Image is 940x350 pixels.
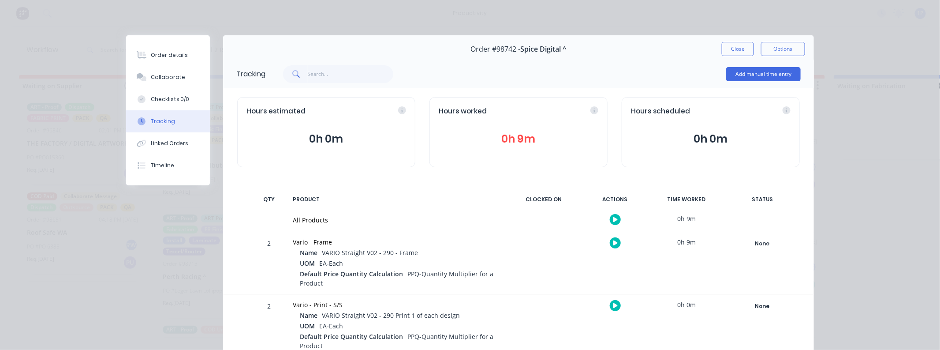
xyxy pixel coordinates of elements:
div: Collaborate [151,73,186,81]
button: Options [761,42,805,56]
div: PRODUCT [287,190,505,209]
span: UOM [300,259,315,268]
div: Vario - Print - S/S [293,300,500,309]
button: 0h 9m [439,131,598,147]
span: EA-Each [319,322,343,330]
button: 0h 0m [246,131,406,147]
span: Name [300,248,317,257]
div: None [731,301,794,312]
div: 0h 9m [653,209,720,229]
span: Default Price Quantity Calculation [300,269,403,278]
div: Tracking [151,117,175,125]
div: Checklists 0/0 [151,95,190,103]
div: Timeline [151,162,174,169]
span: VARIO Straight V02 - 290 Print 1 of each design [322,311,460,320]
span: Hours worked [439,106,487,117]
span: Spice Digital ^ [520,45,567,53]
span: UOM [300,321,315,331]
div: Vario - Frame [293,237,500,247]
button: Tracking [126,110,210,132]
input: Search... [308,65,394,83]
div: Order details [151,51,188,59]
span: VARIO Straight V02 - 290 - Frame [322,248,418,257]
div: QTY [256,190,282,209]
div: Tracking [236,69,265,79]
div: TIME WORKED [653,190,720,209]
span: Default Price Quantity Calculation [300,332,403,341]
button: Checklists 0/0 [126,88,210,110]
span: Order #98742 - [470,45,520,53]
button: Timeline [126,154,210,177]
span: Name [300,311,317,320]
span: EA-Each [319,259,343,267]
div: 0h 9m [653,232,720,252]
button: Close [722,42,754,56]
div: STATUS [725,190,800,209]
div: CLOCKED ON [511,190,577,209]
span: PPQ-Quantity Multiplier for a Product [300,270,493,287]
div: Linked Orders [151,139,189,147]
div: 2 [256,233,282,294]
span: Hours scheduled [631,106,690,117]
button: None [730,300,795,312]
button: Order details [126,44,210,66]
span: Hours estimated [246,106,306,117]
button: None [730,237,795,250]
button: 0h 0m [631,131,791,147]
div: None [731,238,794,249]
button: Collaborate [126,66,210,88]
button: Add manual time entry [726,67,801,81]
div: ACTIONS [582,190,648,209]
div: All Products [293,215,500,225]
button: Linked Orders [126,132,210,154]
div: 0h 0m [653,295,720,315]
